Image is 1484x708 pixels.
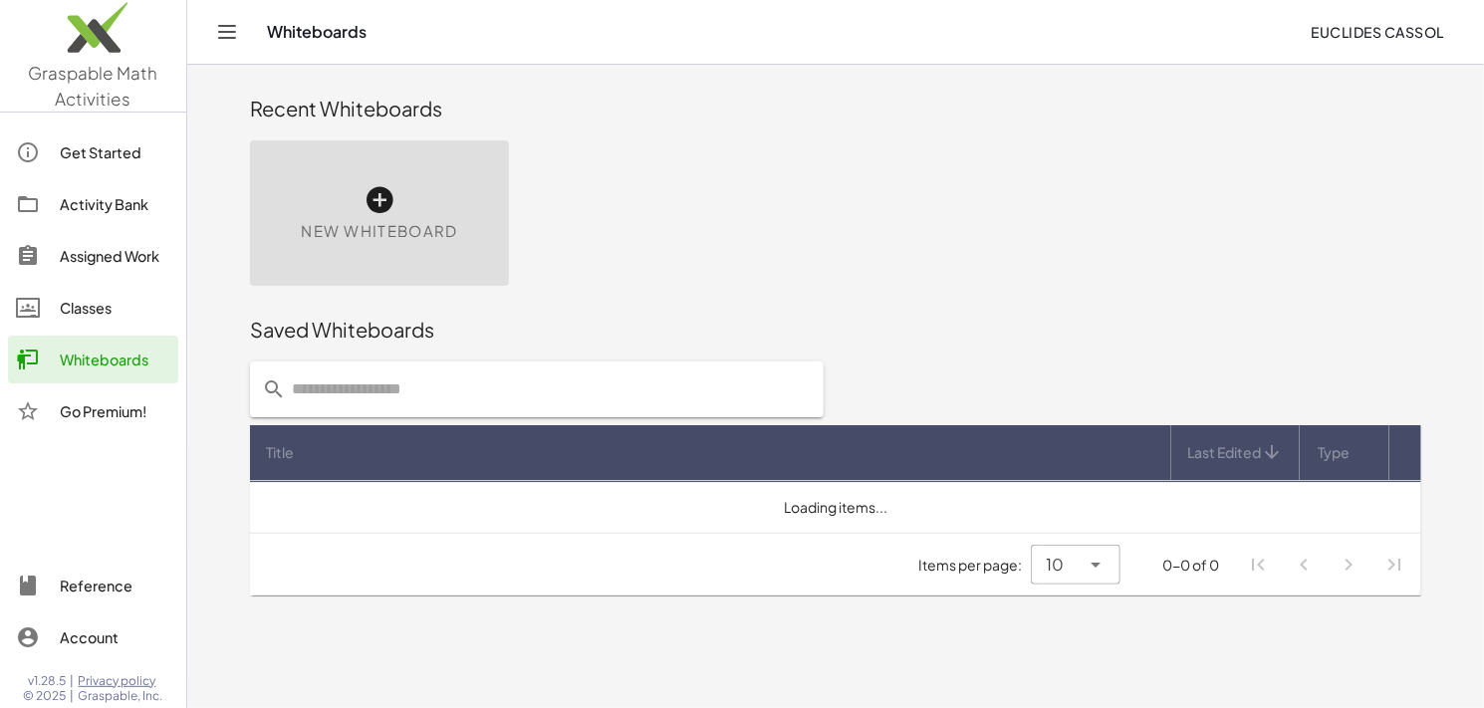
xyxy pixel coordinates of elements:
span: Graspable Math Activities [29,62,158,110]
div: Account [60,625,170,649]
span: Type [1319,442,1351,463]
div: Go Premium! [60,399,170,423]
span: 10 [1047,553,1065,577]
a: Assigned Work [8,232,178,280]
span: Items per page: [919,555,1031,576]
div: Reference [60,574,170,597]
div: Whiteboards [60,348,170,371]
span: Graspable, Inc. [79,688,163,704]
span: | [71,688,75,704]
i: prepended action [262,377,286,401]
div: Classes [60,296,170,320]
span: New Whiteboard [301,220,457,243]
div: Recent Whiteboards [250,95,1421,122]
div: Get Started [60,140,170,164]
div: 0-0 of 0 [1163,555,1220,576]
a: Get Started [8,128,178,176]
a: Whiteboards [8,336,178,383]
span: v1.28.5 [29,673,67,689]
td: Loading items... [250,481,1421,533]
span: Title [266,442,294,463]
span: | [71,673,75,689]
a: Reference [8,562,178,609]
span: © 2025 [24,688,67,704]
a: Activity Bank [8,180,178,228]
button: Euclides Cassol [1295,14,1460,50]
div: Activity Bank [60,192,170,216]
button: Toggle navigation [211,16,243,48]
a: Account [8,613,178,661]
nav: Pagination Navigation [1236,542,1417,588]
div: Assigned Work [60,244,170,268]
span: Last Edited [1187,442,1261,463]
a: Classes [8,284,178,332]
div: Saved Whiteboards [250,316,1421,344]
a: Privacy policy [79,673,163,689]
span: Euclides Cassol [1311,23,1444,41]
